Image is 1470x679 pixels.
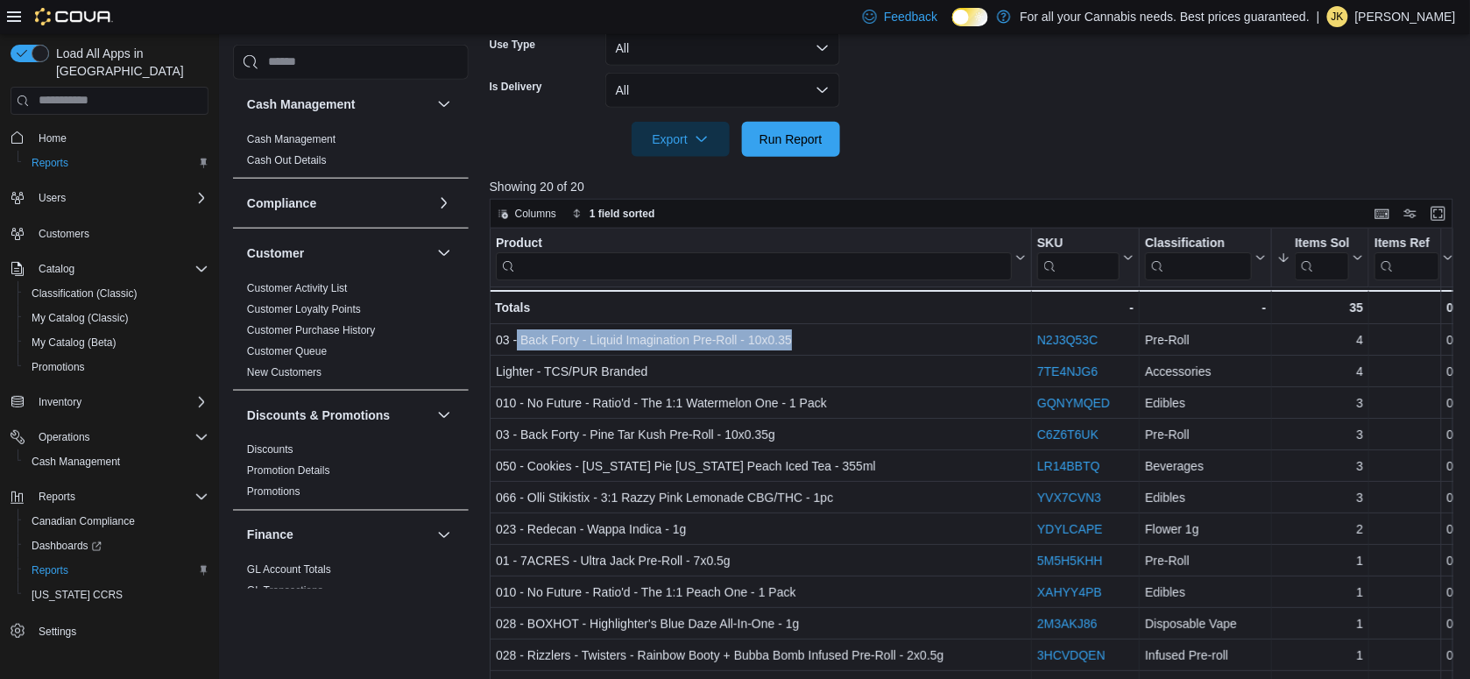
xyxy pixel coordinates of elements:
a: Customer Activity List [247,281,348,294]
button: Cash Management [18,449,216,474]
div: 1 [1277,645,1363,666]
span: My Catalog (Classic) [25,308,208,329]
span: Catalog [39,262,74,276]
p: | [1317,6,1320,27]
div: Customer [233,277,469,389]
a: New Customers [247,365,322,378]
div: Classification [1145,235,1252,279]
span: Load All Apps in [GEOGRAPHIC_DATA] [49,45,208,80]
div: 3 [1277,456,1363,477]
span: Washington CCRS [25,584,208,605]
a: C6Z6T6UK [1037,428,1099,442]
div: 010 - No Future - Ratio'd - The 1:1 Peach One - 1 Pack [496,582,1026,603]
span: Cash Management [25,451,208,472]
span: Export [642,122,719,157]
div: 066 - Olli Stikistix - 3:1 Razzy Pink Lemonade CBG/THC - 1pc [496,487,1026,508]
span: Discounts [247,442,293,456]
button: All [605,31,840,66]
div: 0 [1375,361,1453,382]
div: 0 [1375,582,1453,603]
span: Dark Mode [952,26,953,27]
div: Edibles [1145,393,1266,414]
button: Canadian Compliance [18,509,216,534]
span: Promotions [247,484,300,499]
div: Edibles [1145,582,1266,603]
p: Showing 20 of 20 [490,178,1464,195]
div: Jennifer Kinzie [1327,6,1348,27]
span: Cash Management [32,455,120,469]
span: Operations [39,430,90,444]
div: 0 [1375,519,1453,540]
div: Cash Management [233,128,469,177]
div: Items Sold [1295,235,1349,279]
div: 4 [1277,361,1363,382]
div: 03 - Back Forty - Liquid Imagination Pre-Roll - 10x0.35 [496,329,1026,350]
a: Reports [25,560,75,581]
a: Home [32,128,74,149]
a: My Catalog (Beta) [25,332,124,353]
div: Product [496,235,1012,279]
button: 1 field sorted [565,203,662,224]
span: 1 field sorted [590,207,655,221]
div: 028 - BOXHOT - Highlighter's Blue Daze All-In-One - 1g [496,613,1026,634]
div: 1 [1277,613,1363,634]
span: GL Account Totals [247,562,331,576]
span: Inventory [39,395,81,409]
a: [US_STATE] CCRS [25,584,130,605]
button: Catalog [4,257,216,281]
button: My Catalog (Beta) [18,330,216,355]
button: Display options [1400,203,1421,224]
a: XAHYY4PB [1037,585,1102,599]
div: 010 - No Future - Ratio'd - The 1:1 Watermelon One - 1 Pack [496,393,1026,414]
button: Enter fullscreen [1428,203,1449,224]
button: Compliance [434,192,455,213]
h3: Customer [247,244,304,261]
span: Classification (Classic) [32,286,138,301]
label: Is Delivery [490,80,542,94]
p: [PERSON_NAME] [1355,6,1456,27]
button: Home [4,125,216,151]
span: Canadian Compliance [25,511,208,532]
div: Infused Pre-roll [1145,645,1266,666]
div: Edibles [1145,487,1266,508]
span: My Catalog (Beta) [32,336,117,350]
span: Customer Activity List [247,280,348,294]
span: Dashboards [25,535,208,556]
button: Export [632,122,730,157]
span: Inventory [32,392,208,413]
span: Customers [39,227,89,241]
span: Reports [32,156,68,170]
button: Users [4,186,216,210]
div: Beverages [1145,456,1266,477]
div: Items Ref [1375,235,1439,251]
button: Users [32,187,73,209]
span: Customer Loyalty Points [247,301,361,315]
div: Product [496,235,1012,251]
a: Promotions [247,485,300,498]
h3: Finance [247,526,293,543]
button: Operations [4,425,216,449]
div: 0 [1375,424,1453,445]
span: Settings [39,625,76,639]
button: All [605,73,840,108]
button: Product [496,235,1026,279]
span: GL Transactions [247,584,323,598]
span: Feedback [884,8,937,25]
div: Accessories [1145,361,1266,382]
span: Promotions [25,357,208,378]
span: JK [1332,6,1344,27]
div: 03 - Back Forty - Pine Tar Kush Pre-Roll - 10x0.35g [496,424,1026,445]
span: Home [32,127,208,149]
button: Promotions [18,355,216,379]
span: Promotion Details [247,463,330,477]
a: Customer Queue [247,344,327,357]
div: Disposable Vape [1145,613,1266,634]
span: Run Report [760,131,823,148]
div: 023 - Redecan - Wappa Indica - 1g [496,519,1026,540]
div: Totals [495,297,1026,318]
a: Promotions [25,357,92,378]
span: Promotions [32,360,85,374]
span: Home [39,131,67,145]
button: Cash Management [434,93,455,114]
button: Customer [434,242,455,263]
